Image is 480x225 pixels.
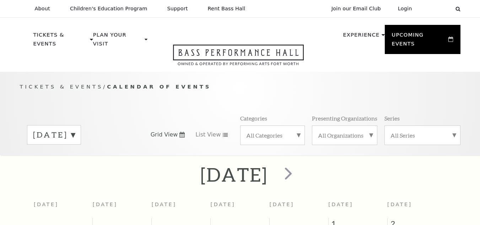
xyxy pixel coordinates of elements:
[328,202,353,207] span: [DATE]
[35,6,50,12] p: About
[269,197,328,218] th: [DATE]
[211,197,270,218] th: [DATE]
[70,6,147,12] p: Children's Education Program
[274,162,300,187] button: next
[33,129,75,140] label: [DATE]
[152,197,211,218] th: [DATE]
[384,114,400,122] p: Series
[33,31,88,52] p: Tickets & Events
[343,31,379,43] p: Experience
[424,5,449,12] select: Select:
[195,131,221,139] span: List View
[387,202,412,207] span: [DATE]
[151,131,178,139] span: Grid View
[312,114,377,122] p: Presenting Organizations
[318,132,371,139] label: All Organizations
[167,6,188,12] p: Support
[208,6,246,12] p: Rent Bass Hall
[107,84,211,90] span: Calendar of Events
[240,114,267,122] p: Categories
[200,163,268,186] h2: [DATE]
[93,197,152,218] th: [DATE]
[246,132,299,139] label: All Categories
[34,197,93,218] th: [DATE]
[93,31,143,52] p: Plan Your Visit
[20,82,460,91] p: /
[390,132,454,139] label: All Series
[20,84,103,90] span: Tickets & Events
[392,31,447,52] p: Upcoming Events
